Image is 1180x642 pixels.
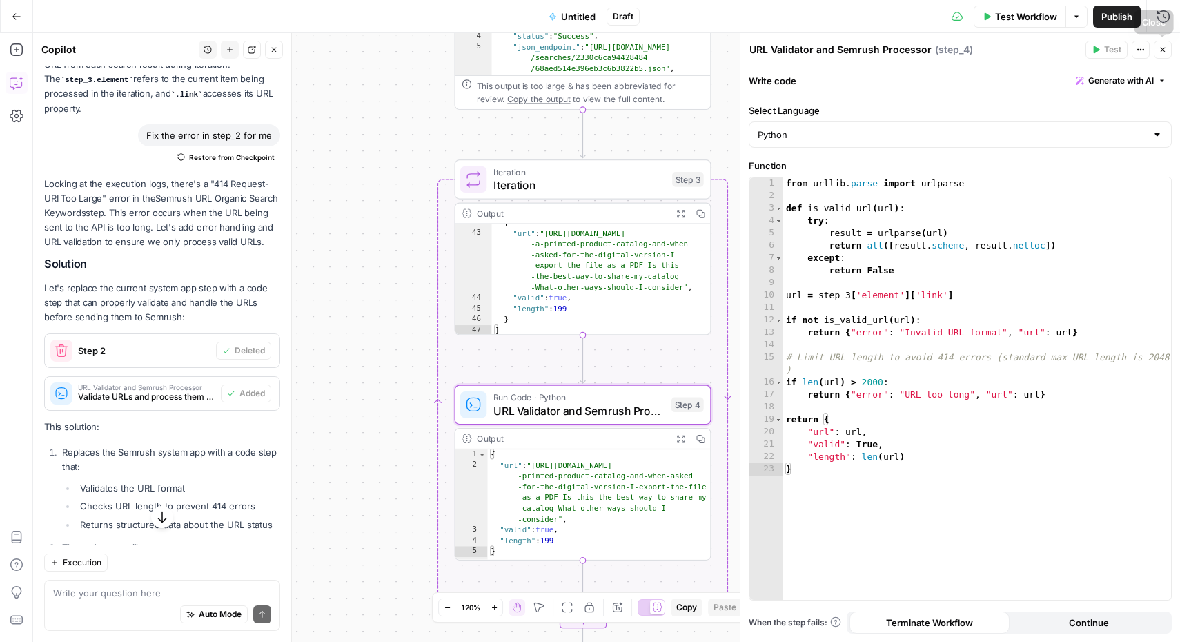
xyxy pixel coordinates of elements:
[77,499,280,513] li: Checks URL length to prevent 414 errors
[62,445,280,474] p: Replaces the Semrush system app with a code step that:
[221,385,271,402] button: Added
[749,314,783,327] div: 12
[455,325,492,336] div: 47
[180,605,248,623] button: Auto Mode
[749,277,783,289] div: 9
[749,463,783,476] div: 23
[78,384,215,391] span: URL Validator and Semrush Processor
[775,314,783,327] span: Toggle code folding, rows 12 through 13
[461,602,480,613] span: 120%
[749,401,783,414] div: 18
[749,327,783,339] div: 13
[44,193,278,218] span: Semrush URL Organic Search Keywords
[189,152,275,163] span: Restore from Checkpoint
[477,432,666,445] div: Output
[1070,72,1172,90] button: Generate with AI
[455,536,488,547] div: 4
[507,94,570,104] span: Copy the output
[455,315,492,326] div: 46
[44,43,280,116] p: This change makes the Semrush step use the correct URL from each search result during iteration. ...
[671,599,702,616] button: Copy
[44,420,280,434] p: This solution:
[138,124,280,146] div: Fix the error in step_2 for me
[749,289,783,302] div: 10
[749,438,783,451] div: 21
[749,616,841,629] span: When the step fails:
[1104,43,1121,56] span: Test
[749,227,783,240] div: 5
[775,202,783,215] span: Toggle code folding, rows 3 through 8
[41,43,195,57] div: Copilot
[749,451,783,463] div: 22
[455,293,492,304] div: 44
[758,128,1146,142] input: Python
[708,599,742,616] button: Paste
[455,449,488,460] div: 1
[199,608,242,621] span: Auto Mode
[714,601,736,614] span: Paste
[455,525,488,536] div: 3
[740,66,1180,95] div: Write code
[749,43,932,57] textarea: URL Validator and Semrush Processor
[749,351,783,376] div: 15
[672,172,704,187] div: Step 3
[935,43,973,57] span: ( step_4 )
[239,387,265,400] span: Added
[886,616,973,630] span: Terminate Workflow
[749,302,783,314] div: 11
[78,391,215,403] span: Validate URLs and process them with Semrush API
[749,202,783,215] div: 3
[77,518,280,532] li: Returns structured data about the URL status
[493,402,665,419] span: URL Validator and Semrush Processor
[561,10,596,23] span: Untitled
[1088,75,1154,87] span: Generate with AI
[775,376,783,389] span: Toggle code folding, rows 16 through 17
[1093,6,1141,28] button: Publish
[749,215,783,227] div: 4
[1101,10,1132,23] span: Publish
[749,104,1172,117] label: Select Language
[44,257,280,271] h2: Solution
[493,177,666,193] span: Iteration
[455,228,492,293] div: 43
[477,79,704,106] div: This output is too large & has been abbreviated for review. to view the full content.
[60,76,133,84] code: step_3.element
[172,149,280,166] button: Restore from Checkpoint
[775,215,783,227] span: Toggle code folding, rows 4 through 6
[749,376,783,389] div: 16
[749,414,783,426] div: 19
[676,601,697,614] span: Copy
[44,281,280,324] p: Let's replace the current system app step with a code step that can properly validate and handle ...
[1085,41,1128,59] button: Test
[749,252,783,264] div: 7
[455,610,711,628] div: Complete
[775,414,783,426] span: Toggle code folding, rows 19 through 23
[1010,612,1170,634] button: Continue
[63,556,101,569] span: Execution
[995,10,1057,23] span: Test Workflow
[455,42,492,75] div: 5
[455,31,492,42] div: 4
[478,449,486,460] span: Toggle code folding, rows 1 through 5
[749,264,783,277] div: 8
[455,75,492,128] div: 6
[613,10,633,23] span: Draft
[1069,616,1109,630] span: Continue
[749,190,783,202] div: 2
[671,398,704,413] div: Step 4
[559,610,606,628] div: Complete
[580,110,585,158] g: Edge from step_1 to step_3
[77,481,280,495] li: Validates the URL format
[749,177,783,190] div: 1
[775,252,783,264] span: Toggle code folding, rows 7 through 8
[749,426,783,438] div: 20
[580,335,585,383] g: Edge from step_3 to step_4
[493,391,665,404] span: Run Code · Python
[455,304,492,315] div: 45
[493,166,666,179] span: Iteration
[170,90,202,99] code: .link
[44,177,280,250] p: Looking at the execution logs, there's a "414 Request-URI Too Large" error in the step. This erro...
[455,547,488,558] div: 5
[455,460,488,525] div: 2
[216,342,271,360] button: Deleted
